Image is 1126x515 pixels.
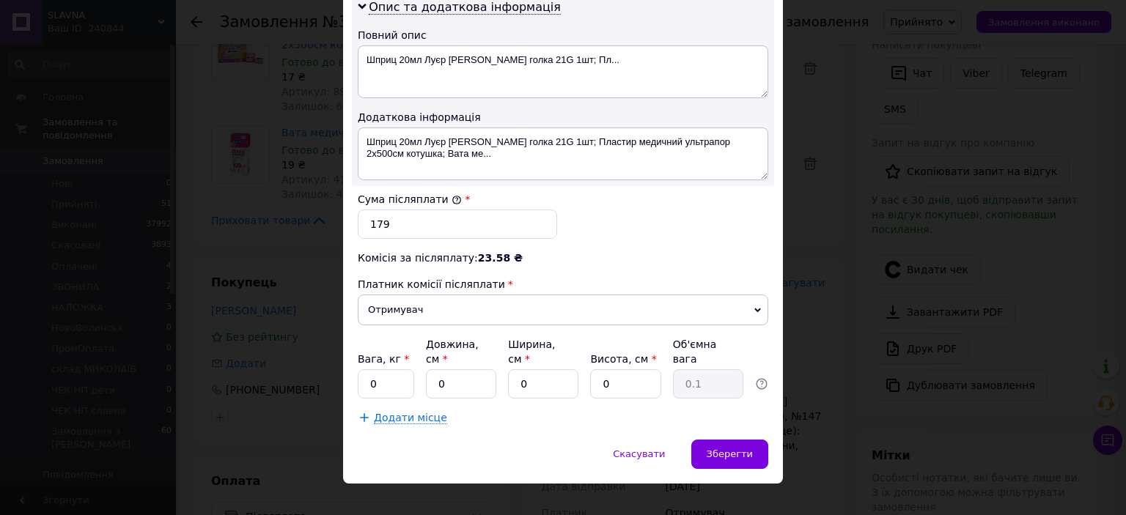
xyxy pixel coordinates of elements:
div: Додаткова інформація [358,110,768,125]
textarea: Шприц 20мл Луєр [PERSON_NAME] голка 21G 1шт; Пл... [358,45,768,98]
label: Висота, см [590,353,656,365]
label: Вага, кг [358,353,409,365]
label: Ширина, см [508,338,555,365]
span: Скасувати [613,448,665,459]
div: Комісія за післяплату: [358,251,768,265]
div: Об'ємна вага [673,337,743,366]
span: Отримувач [358,294,768,325]
label: Довжина, см [426,338,479,365]
span: Платник комісії післяплати [358,278,505,290]
span: 23.58 ₴ [478,252,523,264]
span: Зберегти [707,448,753,459]
textarea: Шприц 20мл Луєр [PERSON_NAME] голка 21G 1шт; Пластир медичний ультрапор 2х500см котушка; Вата ме... [358,127,768,180]
span: Додати місце [374,412,447,424]
label: Сума післяплати [358,193,462,205]
div: Повний опис [358,28,768,42]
